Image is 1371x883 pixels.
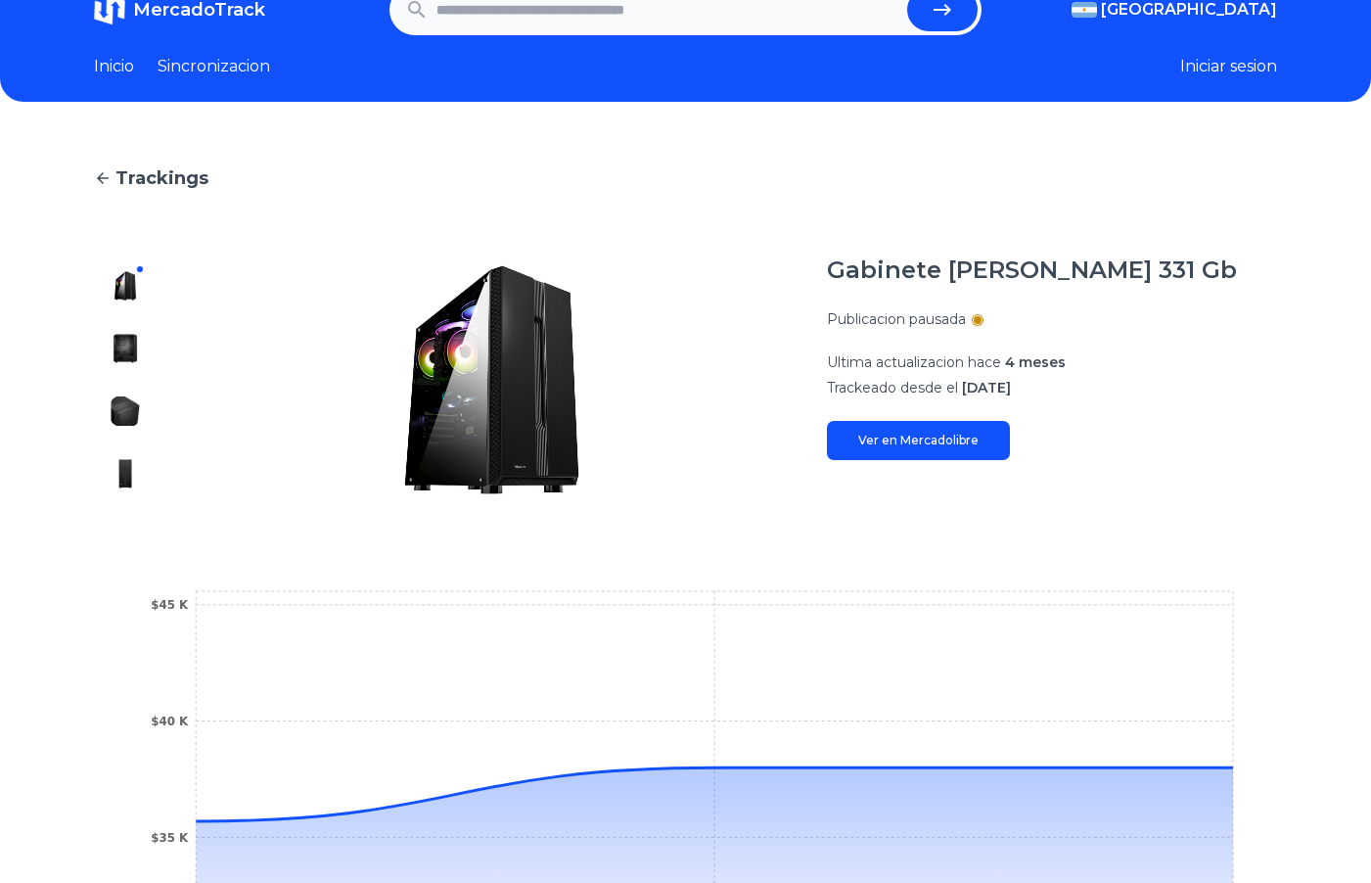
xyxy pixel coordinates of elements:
a: Trackings [94,164,1277,192]
span: Trackeado desde el [827,379,958,396]
img: Gabinete Sama 331 Gb [110,395,141,427]
button: Iniciar sesion [1180,55,1277,78]
img: Gabinete Sama 331 Gb [110,333,141,364]
img: Gabinete Sama 331 Gb [196,255,788,505]
tspan: $45 K [151,598,189,612]
img: Gabinete Sama 331 Gb [110,458,141,489]
tspan: $40 K [151,715,189,728]
h1: Gabinete [PERSON_NAME] 331 Gb [827,255,1237,286]
span: [DATE] [962,379,1011,396]
span: 4 meses [1005,353,1066,371]
a: Ver en Mercadolibre [827,421,1010,460]
img: Gabinete Sama 331 Gb [110,270,141,302]
p: Publicacion pausada [827,309,966,329]
span: Trackings [115,164,208,192]
tspan: $35 K [151,831,189,845]
a: Inicio [94,55,134,78]
span: Ultima actualizacion hace [827,353,1001,371]
img: Argentina [1072,2,1097,18]
a: Sincronizacion [158,55,270,78]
